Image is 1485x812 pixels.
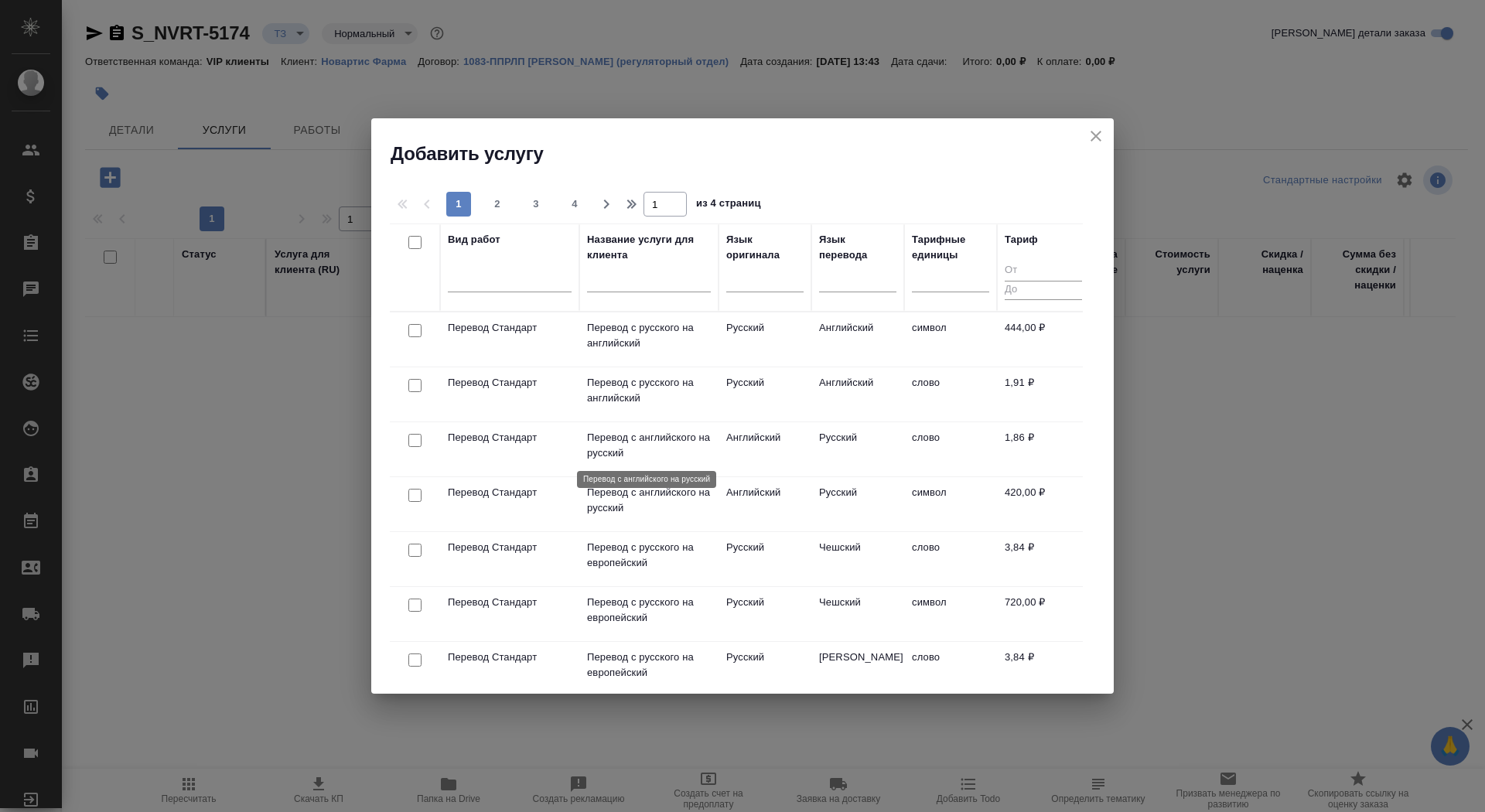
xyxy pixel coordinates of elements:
[1005,261,1082,281] input: От
[391,142,1114,166] h2: Добавить услугу
[1005,281,1082,300] input: До
[811,532,904,586] td: Чешский
[904,312,997,367] td: символ
[819,232,896,263] div: Язык перевода
[562,196,587,212] span: 4
[448,430,572,445] p: Перевод Стандарт
[904,642,997,696] td: слово
[811,587,904,641] td: Чешский
[587,375,711,406] p: Перевод с русского на английский
[719,312,811,367] td: Русский
[719,422,811,476] td: Английский
[811,422,904,476] td: Русский
[1005,232,1038,247] div: Тариф
[587,540,711,571] p: Перевод с русского на европейский
[448,595,572,610] p: Перевод Стандарт
[448,485,572,500] p: Перевод Стандарт
[997,532,1090,586] td: 3,84 ₽
[485,192,510,217] button: 2
[587,320,711,351] p: Перевод с русского на английский
[811,642,904,696] td: [PERSON_NAME]
[587,650,711,681] p: Перевод с русского на европейский
[904,477,997,531] td: символ
[904,367,997,421] td: слово
[448,540,572,555] p: Перевод Стандарт
[904,422,997,476] td: слово
[811,312,904,367] td: Английский
[719,642,811,696] td: Русский
[524,196,548,212] span: 3
[811,367,904,421] td: Английский
[1084,125,1108,148] button: close
[719,587,811,641] td: Русский
[587,430,711,461] p: Перевод с английского на русский
[719,477,811,531] td: Английский
[696,194,761,217] span: из 4 страниц
[719,532,811,586] td: Русский
[448,375,572,391] p: Перевод Стандарт
[448,650,572,665] p: Перевод Стандарт
[448,320,572,336] p: Перевод Стандарт
[587,485,711,516] p: Перевод с английского на русский
[997,477,1090,531] td: 420,00 ₽
[587,232,711,263] div: Название услуги для клиента
[562,192,587,217] button: 4
[904,532,997,586] td: слово
[912,232,989,263] div: Тарифные единицы
[997,367,1090,421] td: 1,91 ₽
[524,192,548,217] button: 3
[719,367,811,421] td: Русский
[997,587,1090,641] td: 720,00 ₽
[904,587,997,641] td: символ
[448,232,500,247] div: Вид работ
[726,232,804,263] div: Язык оригинала
[485,196,510,212] span: 2
[997,642,1090,696] td: 3,84 ₽
[811,477,904,531] td: Русский
[997,312,1090,367] td: 444,00 ₽
[997,422,1090,476] td: 1,86 ₽
[587,595,711,626] p: Перевод с русского на европейский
